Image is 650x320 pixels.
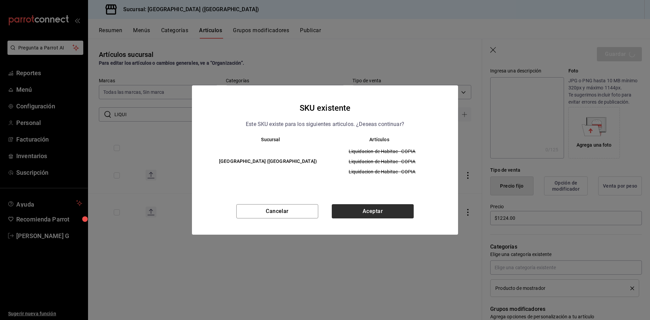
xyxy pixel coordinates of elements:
span: Liquidacion de Habitac - COPIA [331,168,433,175]
button: Cancelar [236,204,318,218]
th: Sucursal [205,137,325,142]
p: Este SKU existe para los siguientes articulos. ¿Deseas continuar? [246,120,404,129]
th: Artículos [325,137,445,142]
span: Liquidacion de Habitac - COPIA [331,158,433,165]
span: Liquidacion de Habitac - COPIA [331,148,433,155]
h4: SKU existente [300,102,351,114]
h6: [GEOGRAPHIC_DATA] ([GEOGRAPHIC_DATA]) [216,158,320,165]
button: Aceptar [332,204,414,218]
